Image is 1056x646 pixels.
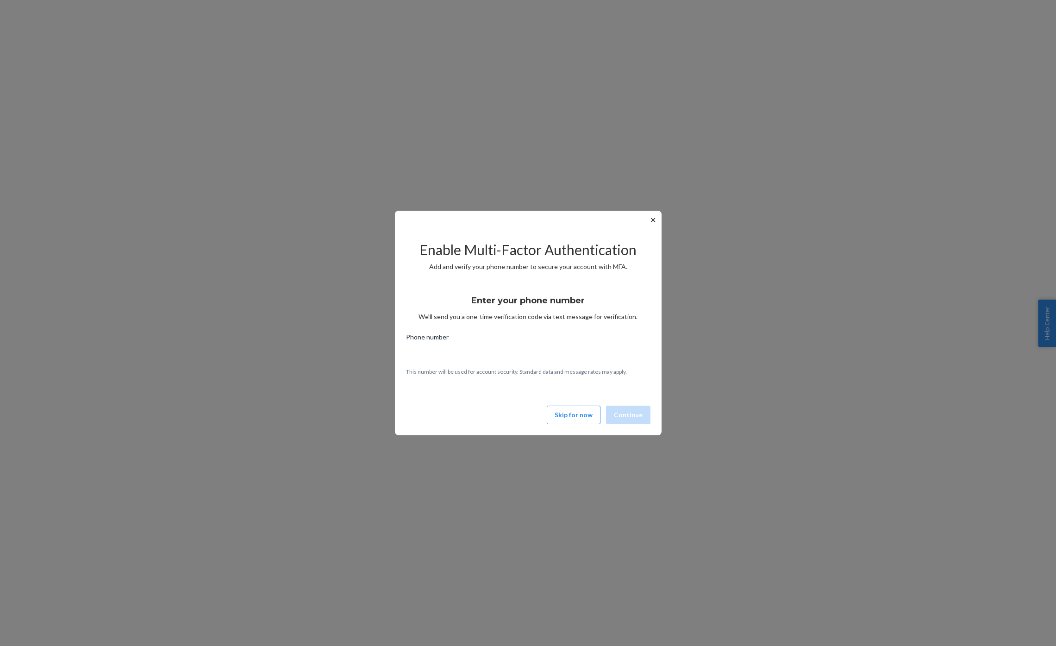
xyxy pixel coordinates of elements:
[547,406,600,424] button: Skip for now
[406,287,650,321] div: We’ll send you a one-time verification code via text message for verification.
[406,262,650,271] p: Add and verify your phone number to secure your account with MFA.
[406,368,650,376] p: This number will be used for account security. Standard data and message rates may apply.
[406,242,650,257] h2: Enable Multi-Factor Authentication
[606,406,650,424] button: Continue
[648,214,658,226] button: ✕
[406,332,449,345] span: Phone number
[471,295,585,307] h3: Enter your phone number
